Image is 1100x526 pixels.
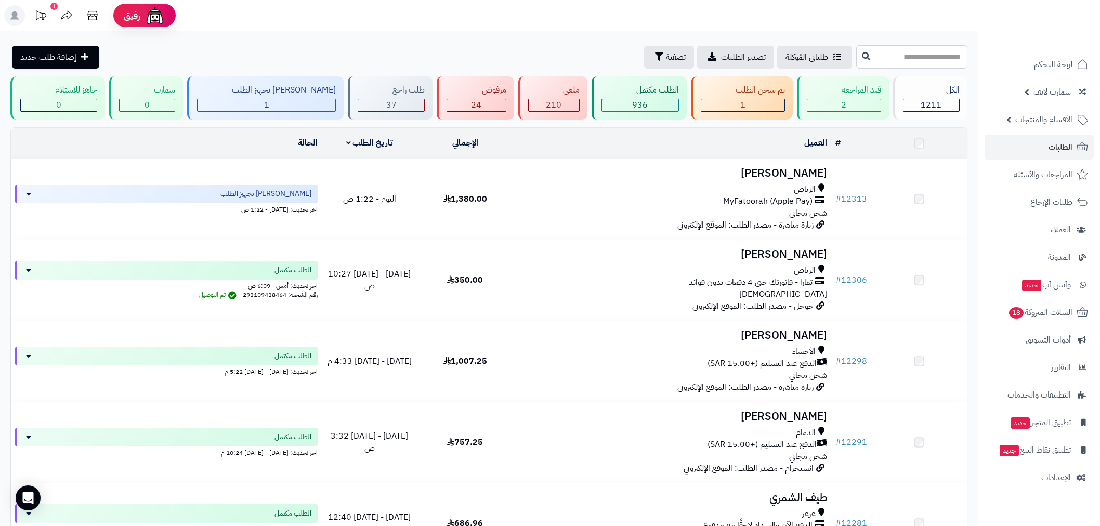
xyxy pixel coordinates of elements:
a: ملغي 210 [516,76,590,120]
a: تحديثات المنصة [28,5,54,29]
h3: [PERSON_NAME] [517,411,827,423]
a: #12313 [835,193,867,205]
div: اخر تحديث: [DATE] - [DATE] 10:24 م [15,446,318,457]
a: الكل1211 [891,76,970,120]
a: وآتس آبجديد [985,272,1094,297]
span: MyFatoorah (Apple Pay) [723,195,813,207]
span: عرعر [802,508,816,520]
span: الدفع عند التسليم (+15.00 SAR) [708,358,817,370]
a: طلبات الإرجاع [985,190,1094,215]
span: [PERSON_NAME] تجهيز الطلب [220,189,311,199]
h3: [PERSON_NAME] [517,330,827,341]
span: الأحساء [792,346,816,358]
div: 37 [358,99,424,111]
span: طلبات الإرجاع [1030,195,1072,209]
div: 0 [21,99,97,111]
a: الطلبات [985,135,1094,160]
a: المراجعات والأسئلة [985,162,1094,187]
div: 2 [807,99,881,111]
span: الدمام [796,427,816,439]
span: شحن مجاني [789,450,827,463]
div: الطلب مكتمل [601,84,679,96]
span: اليوم - 1:22 ص [343,193,396,205]
div: اخر تحديث: [DATE] - 1:22 ص [15,203,318,214]
div: 1 [701,99,784,111]
span: شحن مجاني [789,207,827,219]
div: قيد المراجعه [807,84,881,96]
span: الطلب مكتمل [274,432,311,442]
a: سمارت 0 [107,76,185,120]
span: المراجعات والأسئلة [1014,167,1072,182]
span: الأقسام والمنتجات [1015,112,1072,127]
span: # [835,274,841,286]
span: التقارير [1051,360,1071,375]
div: 0 [120,99,175,111]
span: 24 [471,99,481,111]
div: اخر تحديث: أمس - 6:09 ص [15,280,318,291]
div: 1 [50,3,58,10]
a: أدوات التسويق [985,327,1094,352]
span: 2 [841,99,846,111]
button: تصفية [644,46,694,69]
span: السلات المتروكة [1008,305,1072,320]
a: السلات المتروكة18 [985,300,1094,325]
span: جوجل - مصدر الطلب: الموقع الإلكتروني [692,300,814,312]
div: اخر تحديث: [DATE] - [DATE] 5:22 م [15,365,318,376]
span: رقم الشحنة: 293109438464 [243,290,318,299]
span: جديد [1000,445,1019,456]
a: #12298 [835,355,867,367]
a: تصدير الطلبات [697,46,774,69]
span: [DEMOGRAPHIC_DATA] [739,288,827,300]
a: المدونة [985,245,1094,270]
div: 1 [198,99,335,111]
span: العملاء [1051,222,1071,237]
span: زيارة مباشرة - مصدر الطلب: الموقع الإلكتروني [677,219,814,231]
a: [PERSON_NAME] تجهيز الطلب 1 [185,76,346,120]
span: 757.25 [447,436,483,449]
a: إضافة طلب جديد [12,46,99,69]
h3: [PERSON_NAME] [517,248,827,260]
div: 210 [529,99,579,111]
span: الطلبات [1049,140,1072,154]
div: ملغي [528,84,580,96]
span: # [835,436,841,449]
span: رفيق [124,9,140,22]
span: الطلب مكتمل [274,265,311,275]
a: التطبيقات والخدمات [985,383,1094,407]
a: لوحة التحكم [985,52,1094,77]
a: الإجمالي [452,137,478,149]
a: طلب راجع 37 [346,76,435,120]
img: logo-2.png [1029,24,1090,46]
div: جاهز للاستلام [20,84,97,96]
span: الطلب مكتمل [274,351,311,361]
span: 936 [632,99,648,111]
a: تطبيق نقاط البيعجديد [985,438,1094,463]
a: الطلب مكتمل 936 [590,76,689,120]
a: #12306 [835,274,867,286]
span: تصدير الطلبات [721,51,766,63]
div: 936 [602,99,678,111]
span: الدفع عند التسليم (+15.00 SAR) [708,439,817,451]
span: # [835,193,841,205]
a: تاريخ الطلب [346,137,394,149]
a: تطبيق المتجرجديد [985,410,1094,435]
span: 1211 [921,99,941,111]
a: العملاء [985,217,1094,242]
h3: [PERSON_NAME] [517,167,827,179]
span: تم التوصيل [199,290,239,299]
span: الطلب مكتمل [274,508,311,519]
span: انستجرام - مصدر الطلب: الموقع الإلكتروني [684,462,814,475]
span: شحن مجاني [789,369,827,382]
span: تمارا - فاتورتك حتى 4 دفعات بدون فوائد [689,277,813,288]
span: 1,007.25 [443,355,487,367]
span: # [835,355,841,367]
span: [DATE] - [DATE] 10:27 ص [328,268,411,292]
h3: طيف الشمري [517,492,827,504]
span: جديد [1011,417,1030,429]
a: #12291 [835,436,867,449]
span: جديد [1022,280,1041,291]
a: جاهز للاستلام 0 [8,76,107,120]
span: 37 [386,99,397,111]
div: 24 [447,99,505,111]
div: تم شحن الطلب [701,84,785,96]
